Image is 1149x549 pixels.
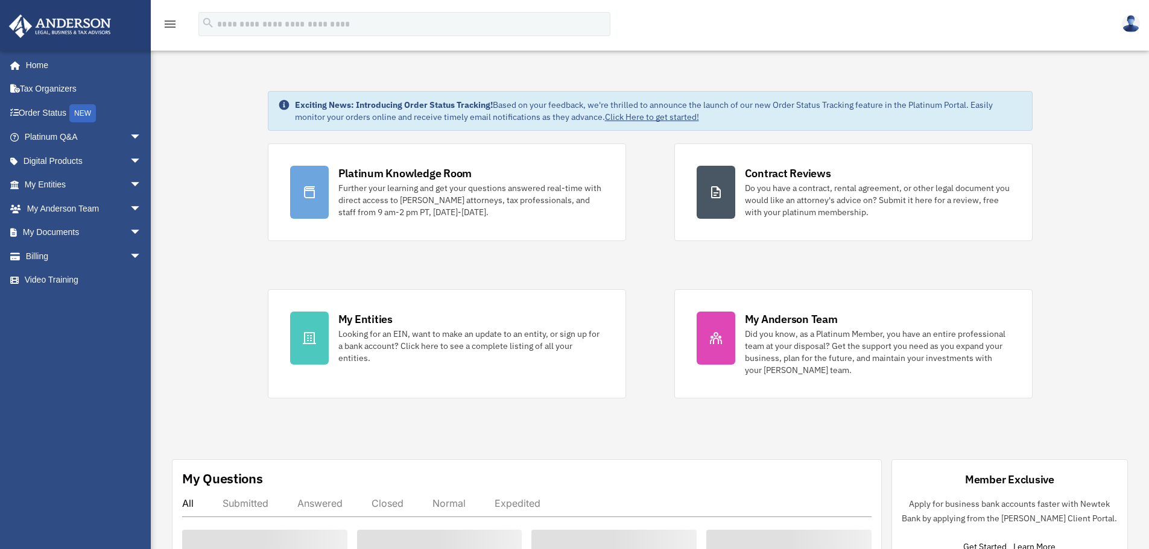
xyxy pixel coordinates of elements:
div: Did you know, as a Platinum Member, you have an entire professional team at your disposal? Get th... [745,328,1010,376]
a: Order StatusNEW [8,101,160,125]
div: Closed [372,497,404,509]
a: Home [8,53,154,77]
a: My Anderson Teamarrow_drop_down [8,196,160,221]
a: Platinum Q&Aarrow_drop_down [8,125,160,149]
span: arrow_drop_down [130,149,154,174]
a: Billingarrow_drop_down [8,244,160,268]
div: Answered [297,497,343,509]
p: Apply for business bank accounts faster with Newtek Bank by applying from the [PERSON_NAME] Clien... [902,497,1118,526]
div: All [182,497,194,509]
a: menu [163,21,177,31]
div: NEW [69,104,96,122]
img: User Pic [1122,15,1140,33]
span: arrow_drop_down [130,125,154,150]
strong: Exciting News: Introducing Order Status Tracking! [295,99,493,110]
a: Video Training [8,268,160,292]
span: arrow_drop_down [130,173,154,198]
div: Further your learning and get your questions answered real-time with direct access to [PERSON_NAM... [338,182,604,218]
i: menu [163,17,177,31]
a: Tax Organizers [8,77,160,101]
div: My Entities [338,312,393,327]
a: My Documentsarrow_drop_down [8,221,160,245]
i: search [201,16,215,30]
a: Digital Productsarrow_drop_down [8,149,160,173]
a: Contract Reviews Do you have a contract, rental agreement, or other legal document you would like... [674,143,1033,241]
a: Click Here to get started! [605,111,699,122]
div: My Questions [182,469,263,488]
div: Platinum Knowledge Room [338,166,472,181]
span: arrow_drop_down [130,196,154,221]
div: Expedited [495,497,540,509]
div: Do you have a contract, rental agreement, or other legal document you would like an attorney's ad... [745,182,1010,218]
div: Contract Reviews [745,166,831,181]
div: Member Exclusive [965,472,1054,487]
div: My Anderson Team [745,312,838,327]
div: Looking for an EIN, want to make an update to an entity, or sign up for a bank account? Click her... [338,328,604,364]
div: Submitted [223,497,268,509]
span: arrow_drop_down [130,244,154,269]
a: Platinum Knowledge Room Further your learning and get your questions answered real-time with dire... [268,143,626,241]
a: My Entitiesarrow_drop_down [8,173,160,197]
a: My Anderson Team Did you know, as a Platinum Member, you have an entire professional team at your... [674,289,1033,398]
a: My Entities Looking for an EIN, want to make an update to an entity, or sign up for a bank accoun... [268,289,626,398]
img: Anderson Advisors Platinum Portal [5,14,115,38]
div: Normal [432,497,466,509]
div: Based on your feedback, we're thrilled to announce the launch of our new Order Status Tracking fe... [295,99,1022,123]
span: arrow_drop_down [130,221,154,245]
